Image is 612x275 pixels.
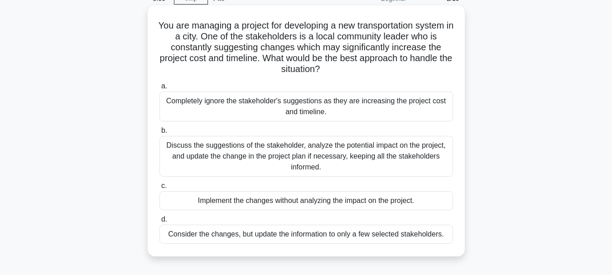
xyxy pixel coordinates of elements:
span: d. [161,215,167,223]
div: Completely ignore the stakeholder's suggestions as they are increasing the project cost and timel... [159,92,453,121]
span: a. [161,82,167,90]
div: Implement the changes without analyzing the impact on the project. [159,191,453,210]
span: c. [161,182,167,189]
div: Consider the changes, but update the information to only a few selected stakeholders. [159,225,453,244]
div: Discuss the suggestions of the stakeholder, analyze the potential impact on the project, and upda... [159,136,453,177]
span: b. [161,126,167,134]
h5: You are managing a project for developing a new transportation system in a city. One of the stake... [159,20,454,75]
